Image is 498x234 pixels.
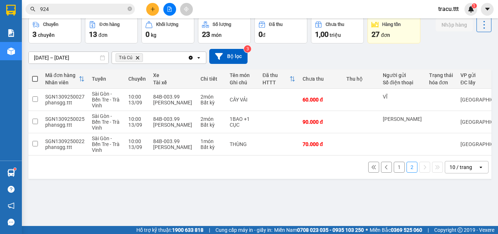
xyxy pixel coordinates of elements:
[230,80,255,85] div: Ghi chú
[366,229,368,231] span: ⚪️
[92,91,120,108] span: Sài Gòn - Bến Tre - Trà Vinh
[146,3,159,16] button: plus
[383,72,422,78] div: Người gửi
[128,116,146,122] div: 10:00
[150,7,155,12] span: plus
[406,162,417,173] button: 2
[153,144,193,150] div: [PERSON_NAME]
[184,7,189,12] span: aim
[367,17,420,43] button: Hàng tồn27đơn
[346,76,376,82] div: Thu hộ
[6,5,16,16] img: logo-vxr
[92,76,121,82] div: Tuyến
[209,226,210,234] span: |
[201,122,222,128] div: Bất kỳ
[230,141,255,147] div: THÙNG
[45,122,85,128] div: phansgg.ttt
[136,226,203,234] span: Hỗ trợ kỹ thuật:
[391,227,422,233] strong: 0369 525 060
[167,7,172,12] span: file-add
[45,138,85,144] div: SGN1309250022
[153,72,193,78] div: Xe
[473,3,475,8] span: 1
[262,72,289,78] div: Đã thu
[303,76,339,82] div: Chưa thu
[188,55,194,61] svg: Clear all
[315,30,328,39] span: 1,00
[259,69,299,89] th: Toggle SortBy
[32,30,36,39] span: 3
[201,100,222,106] div: Bất kỳ
[45,100,85,106] div: phansgg.ttt
[38,32,55,38] span: chuyến
[303,97,339,103] div: 60.000 đ
[92,135,120,153] span: Sài Gòn - Bến Tre - Trà Vinh
[153,116,193,122] div: 84B-003.99
[153,80,193,85] div: Tài xế
[311,17,364,43] button: Chưa thu1,00 triệu
[92,113,120,131] span: Sài Gòn - Bến Tre - Trà Vinh
[180,3,193,16] button: aim
[119,55,132,61] span: Trà Cú
[484,6,491,12] span: caret-down
[196,55,202,61] svg: open
[198,17,251,43] button: Số lượng23món
[303,119,339,125] div: 90.000 đ
[85,17,138,43] button: Đơn hàng13đơn
[326,22,344,27] div: Chưa thu
[153,100,193,106] div: [PERSON_NAME]
[428,226,429,234] span: |
[201,144,222,150] div: Bất kỳ
[172,227,203,233] strong: 1900 633 818
[209,49,248,64] button: Bộ lọc
[89,30,97,39] span: 13
[202,30,210,39] span: 23
[468,6,474,12] img: icon-new-feature
[383,80,422,85] div: Số điện thoại
[371,30,380,39] span: 27
[383,94,422,100] div: VĨ
[141,17,194,43] button: Khối lượng0kg
[8,186,15,193] span: question-circle
[135,55,140,60] svg: Delete
[128,94,146,100] div: 10:00
[144,54,145,61] input: Selected Trà Cú.
[450,164,472,171] div: 10 / trang
[429,80,453,85] div: hóa đơn
[45,116,85,122] div: SGN1309250025
[45,94,85,100] div: SGN1309250027
[211,32,222,38] span: món
[128,138,146,144] div: 10:00
[151,32,156,38] span: kg
[128,122,146,128] div: 13/09
[28,17,81,43] button: Chuyến3chuyến
[472,3,477,8] sup: 1
[262,80,289,85] div: HTTT
[156,22,178,27] div: Khối lượng
[201,138,222,144] div: 1 món
[128,144,146,150] div: 13/09
[45,72,79,78] div: Mã đơn hàng
[381,32,390,38] span: đơn
[269,22,283,27] div: Đã thu
[230,97,255,103] div: CÂY VẢI
[382,22,401,27] div: Hàng tồn
[98,32,108,38] span: đơn
[145,30,149,39] span: 0
[201,116,222,122] div: 2 món
[383,116,422,122] div: NGỌC PHÁT
[481,3,494,16] button: caret-down
[254,17,307,43] button: Đã thu0đ
[30,7,35,12] span: search
[432,4,464,14] span: tracu.ttt
[458,227,463,233] span: copyright
[40,5,126,13] input: Tìm tên, số ĐT hoặc mã đơn
[215,226,272,234] span: Cung cấp máy in - giấy in:
[128,76,146,82] div: Chuyến
[8,202,15,209] span: notification
[262,32,265,38] span: đ
[230,72,255,78] div: Tên món
[100,22,120,27] div: Đơn hàng
[153,138,193,144] div: 84B-003.99
[201,94,222,100] div: 2 món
